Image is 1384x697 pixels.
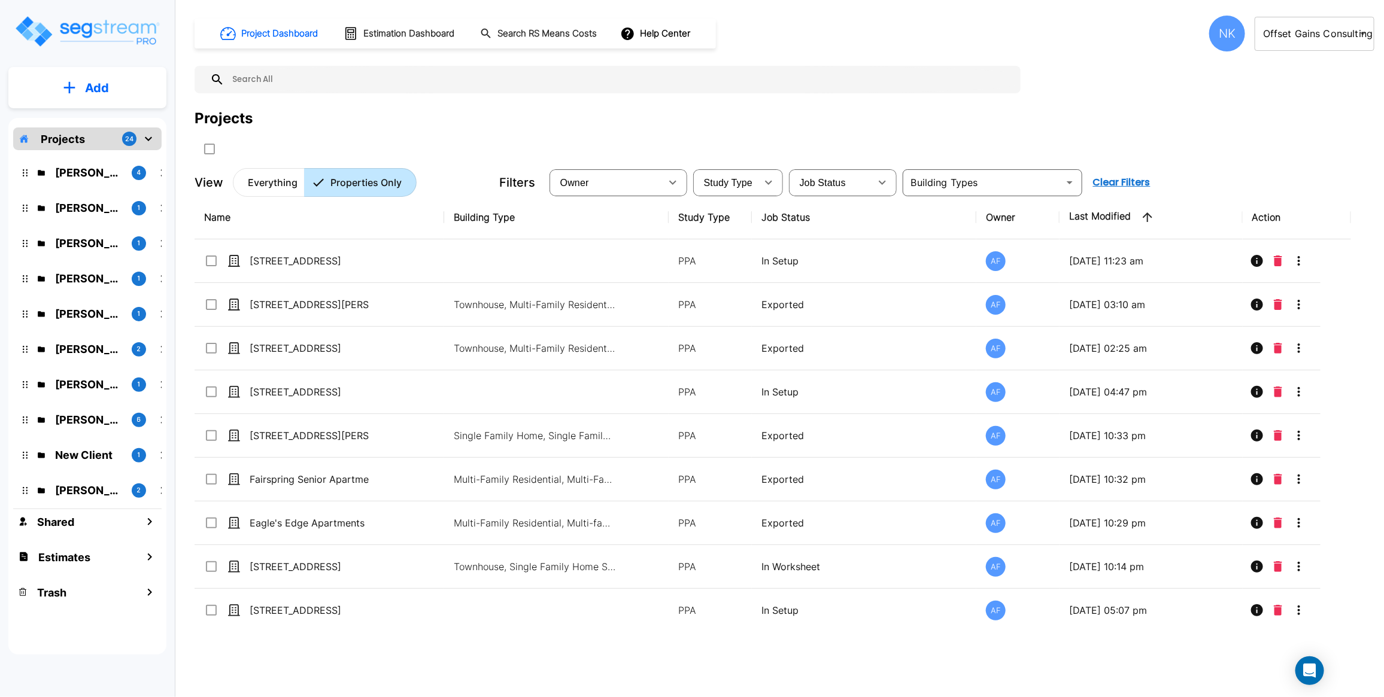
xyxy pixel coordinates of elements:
button: Delete [1269,336,1287,360]
th: Owner [976,196,1060,239]
p: Fairspring Senior Apartments [250,472,369,486]
p: New Client [55,447,122,463]
h1: Estimates [38,549,90,565]
button: Clear Filters [1088,171,1155,194]
button: Info [1245,598,1269,622]
p: Filters [499,174,535,191]
button: Info [1245,249,1269,273]
div: Open Intercom Messenger [1295,656,1324,685]
p: [STREET_ADDRESS][PERSON_NAME] [250,428,369,443]
p: In Worksheet [761,559,967,574]
p: [STREET_ADDRESS] [250,385,369,399]
button: Help Center [618,22,695,45]
button: Search RS Means Costs [475,22,603,45]
button: Project Dashboard [216,20,324,47]
div: AF [986,382,1006,402]
button: Delete [1269,511,1287,535]
span: Study Type [704,178,752,188]
button: Info [1245,336,1269,360]
p: [DATE] 02:25 am [1069,341,1233,355]
th: Building Type [444,196,669,239]
p: PPA [678,297,742,312]
p: Add [85,79,109,97]
button: Properties Only [304,168,417,197]
button: Open [1061,174,1078,191]
p: [DATE] 03:10 am [1069,297,1233,312]
p: 4 [137,168,141,178]
span: Owner [560,178,589,188]
button: Info [1245,380,1269,404]
button: Delete [1269,424,1287,448]
p: View [195,174,223,191]
p: Exported [761,428,967,443]
button: More-Options [1287,336,1311,360]
p: Projects [41,131,85,147]
p: Abba Stein [55,306,122,322]
p: [STREET_ADDRESS] [250,254,369,268]
p: 1 [138,309,141,319]
p: Exported [761,472,967,486]
button: Delete [1269,249,1287,273]
p: 2 [137,485,141,495]
p: [DATE] 04:47 pm [1069,385,1233,399]
p: PPA [678,472,742,486]
p: [DATE] 10:33 pm [1069,428,1233,443]
p: PPA [678,341,742,355]
p: Taoufik Lahrache [55,376,122,392]
p: [DATE] 10:32 pm [1069,472,1233,486]
th: Last Modified [1060,196,1243,239]
p: 1 [138,379,141,389]
p: Everything [248,175,298,190]
p: Multi-Family Residential, Multi-Family Residential Site [454,472,615,486]
p: [STREET_ADDRESS] [250,341,369,355]
h1: Estimation Dashboard [363,27,454,41]
th: Action [1243,196,1351,239]
p: PPA [678,385,742,399]
p: Bruce Teitelbaum [55,341,122,357]
button: Everything [233,168,305,197]
p: Exported [761,297,967,312]
p: Townhouse, Multi-Family Residential Site [454,341,615,355]
p: In Setup [761,385,967,399]
button: SelectAll [198,137,221,161]
div: AF [986,513,1006,533]
div: Projects [195,108,253,129]
p: [STREET_ADDRESS][PERSON_NAME] [250,297,369,312]
button: More-Options [1287,293,1311,316]
input: Search All [224,66,1015,93]
div: AF [986,470,1006,489]
div: Select [696,166,757,199]
th: Job Status [752,196,976,239]
p: 1 [138,273,141,284]
p: 1 [138,238,141,248]
button: More-Options [1287,598,1311,622]
button: Delete [1269,598,1287,622]
p: 6 [137,415,141,425]
p: Townhouse, Single Family Home Site [454,559,615,574]
p: In Setup [761,603,967,617]
button: Delete [1269,467,1287,491]
h1: Project Dashboard [241,27,318,41]
button: Estimation Dashboard [339,21,461,46]
div: Select [791,166,870,199]
p: Chesky Perl [55,412,122,428]
button: Info [1245,424,1269,448]
th: Study Type [669,196,752,239]
div: AF [986,557,1006,577]
button: Delete [1269,555,1287,579]
p: Exported [761,516,967,530]
p: PPA [678,559,742,574]
p: [DATE] 11:23 am [1069,254,1233,268]
button: More-Options [1287,467,1311,491]
button: Info [1245,293,1269,316]
img: Logo [14,14,160,48]
p: [DATE] 10:14 pm [1069,559,1233,574]
div: AF [986,251,1006,271]
p: [DATE] 05:07 pm [1069,603,1233,617]
p: [STREET_ADDRESS] [250,603,369,617]
p: PPA [678,254,742,268]
p: Single Family Home, Single Family Home Site [454,428,615,443]
p: Exported [761,341,967,355]
button: Delete [1269,380,1287,404]
h1: Trash [37,585,66,601]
